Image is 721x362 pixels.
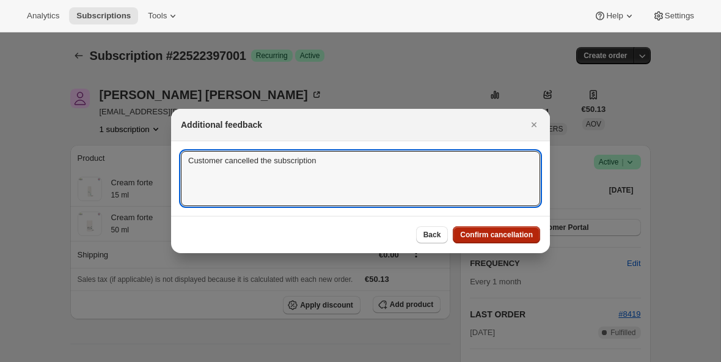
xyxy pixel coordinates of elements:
textarea: Customer cancelled the subscription [181,151,540,206]
button: Settings [645,7,701,24]
span: Analytics [27,11,59,21]
button: Analytics [20,7,67,24]
span: Help [606,11,623,21]
h2: Additional feedback [181,119,262,131]
span: Subscriptions [76,11,131,21]
span: Settings [665,11,694,21]
span: Tools [148,11,167,21]
button: Subscriptions [69,7,138,24]
span: Back [423,230,441,240]
span: Confirm cancellation [460,230,533,240]
button: Back [416,226,448,243]
button: Close [525,116,543,133]
button: Confirm cancellation [453,226,540,243]
button: Help [587,7,642,24]
button: Tools [141,7,186,24]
